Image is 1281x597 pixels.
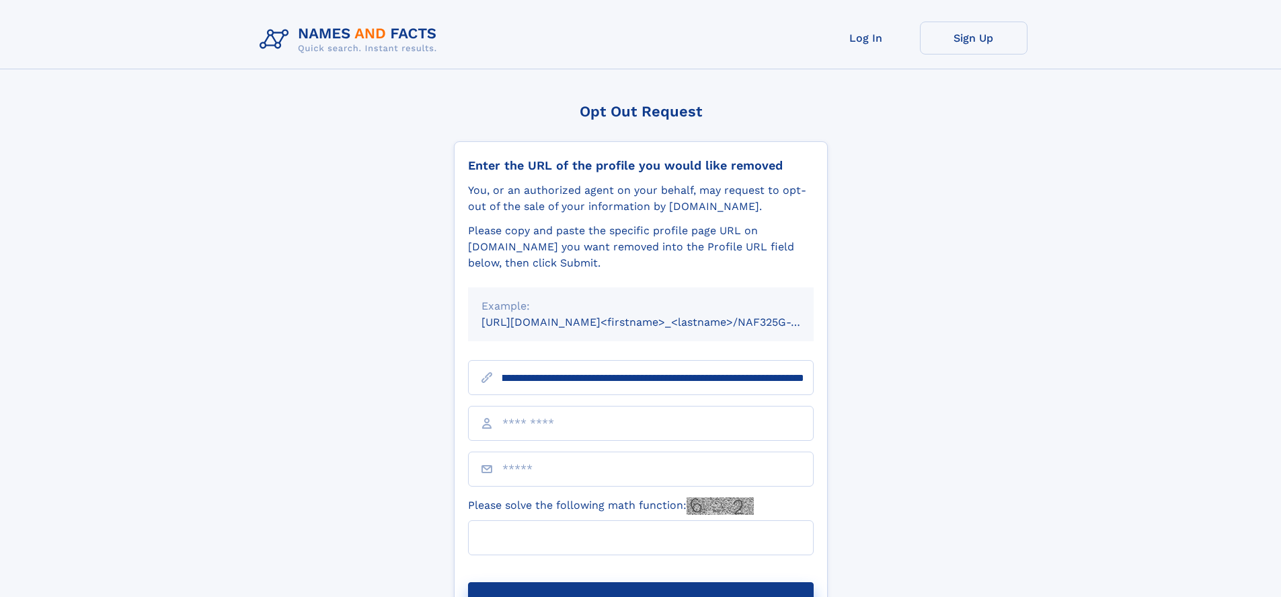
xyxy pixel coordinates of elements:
[468,497,754,515] label: Please solve the following math function:
[920,22,1027,55] a: Sign Up
[481,316,839,328] small: [URL][DOMAIN_NAME]<firstname>_<lastname>/NAF325G-xxxxxxxx
[468,223,814,271] div: Please copy and paste the specific profile page URL on [DOMAIN_NAME] you want removed into the Pr...
[481,298,800,314] div: Example:
[454,103,828,120] div: Opt Out Request
[812,22,920,55] a: Log In
[468,182,814,215] div: You, or an authorized agent on your behalf, may request to opt-out of the sale of your informatio...
[254,22,448,58] img: Logo Names and Facts
[468,158,814,173] div: Enter the URL of the profile you would like removed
